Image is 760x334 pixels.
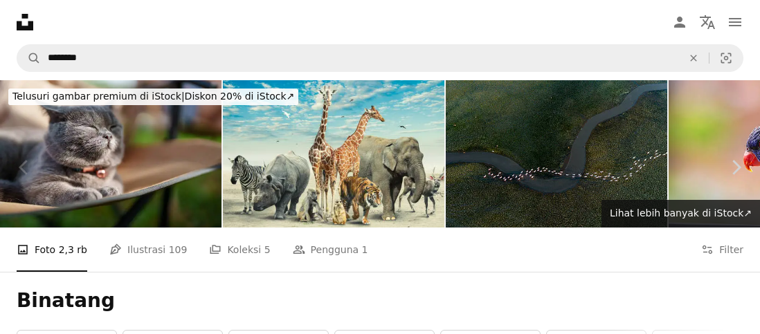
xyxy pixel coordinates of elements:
span: 5 [264,242,271,257]
button: Hapus [678,45,709,71]
button: Filter [701,228,743,272]
img: Sekelompok besar hewan safari Afrika bersama-sama dikompositkan dalam pemandangan tanah [223,80,444,228]
button: Pencarian di Unsplash [17,45,41,71]
form: Temuka visual di seluruh situs [17,44,743,72]
a: Lihat lebih banyak di iStock↗ [601,200,760,228]
a: Koleksi 5 [209,228,270,272]
span: Telusuri gambar premium di iStock | [12,91,185,102]
a: Beranda — Unsplash [17,14,33,30]
button: Bahasa [694,8,721,36]
span: 109 [169,242,188,257]
a: Pengguna 1 [293,228,368,272]
img: Flamingo Migration Guided by Water [446,80,667,228]
a: Berikutnya [712,101,760,234]
div: Diskon 20% di iStock ↗ [8,89,298,105]
span: 1 [362,242,368,257]
button: Menu [721,8,749,36]
h1: Binatang [17,288,743,313]
a: Masuk/Daftar [666,8,694,36]
button: Pencarian visual [709,45,743,71]
span: Lihat lebih banyak di iStock ↗ [610,207,752,219]
a: Ilustrasi 109 [109,228,187,272]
